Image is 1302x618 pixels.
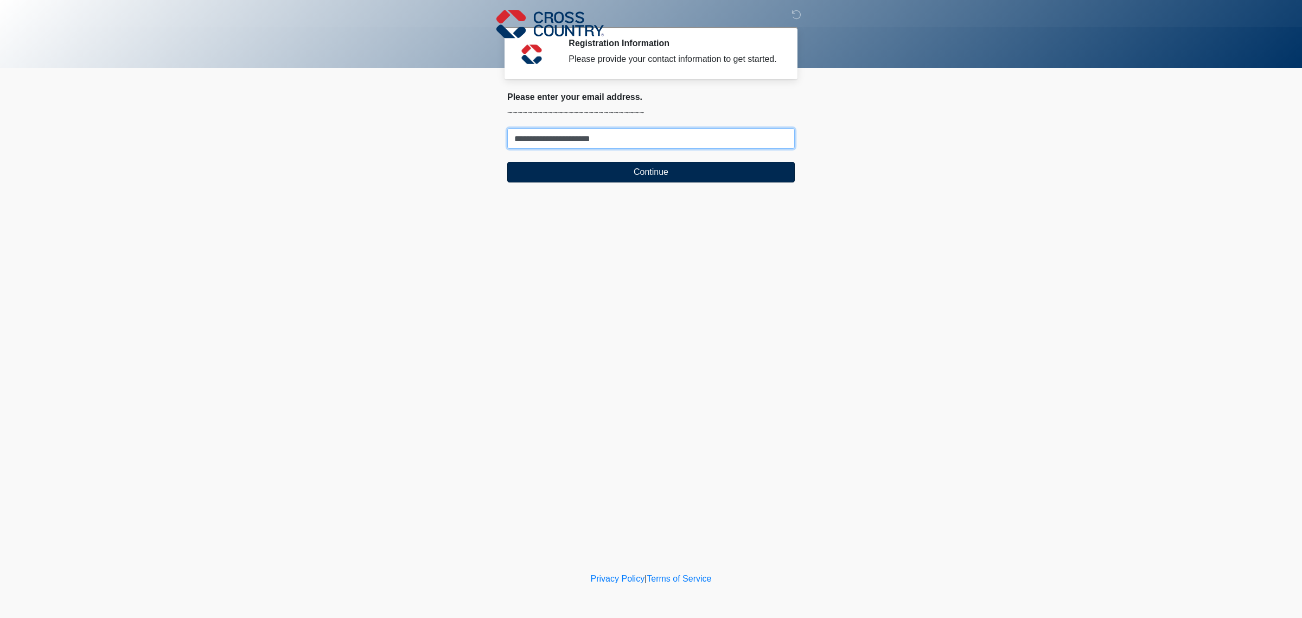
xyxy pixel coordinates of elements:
button: Continue [507,162,795,182]
h2: Please enter your email address. [507,92,795,102]
a: Privacy Policy [591,574,645,583]
img: Cross Country Logo [496,8,604,40]
a: | [644,574,647,583]
img: Agent Avatar [515,38,548,71]
a: Terms of Service [647,574,711,583]
div: Please provide your contact information to get started. [569,53,778,66]
p: ~~~~~~~~~~~~~~~~~~~~~~~~~~~ [507,106,795,119]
